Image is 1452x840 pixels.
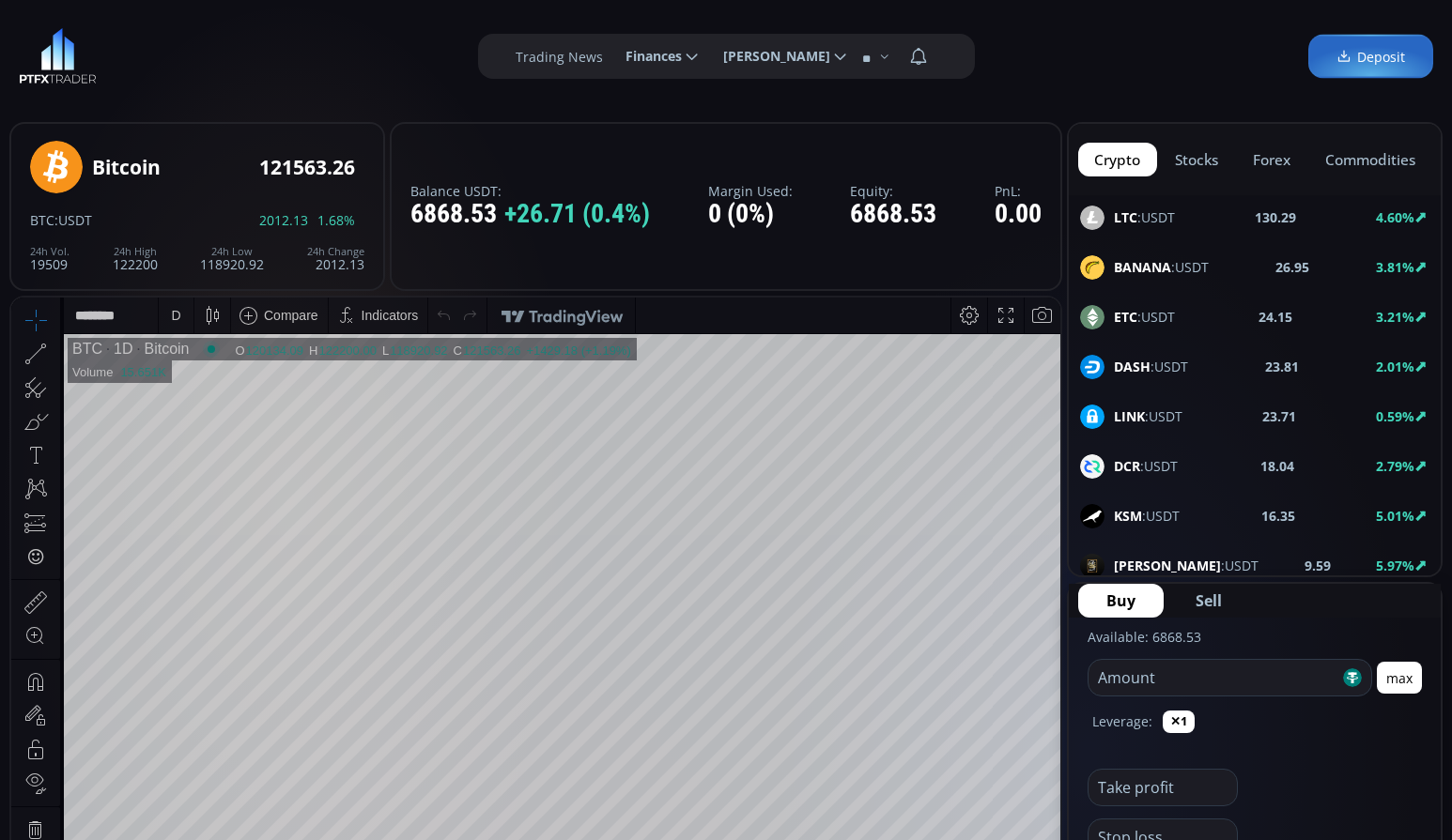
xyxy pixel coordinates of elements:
[113,246,158,257] div: 24h High
[185,642,200,657] div: 5d
[1260,456,1294,476] b: 18.04
[1114,357,1188,376] span: :USDT
[1376,457,1414,475] b: 2.79%
[252,632,282,667] div: Go to
[113,246,158,271] div: 122200
[1114,406,1182,426] span: :USDT
[1275,257,1309,277] b: 26.95
[1114,507,1142,525] b: KSM
[1114,258,1171,276] b: BANANA
[121,43,178,60] div: Bitcoin
[109,68,154,82] div: 15.651K
[43,588,52,613] div: Hide Drawings Toolbar
[828,632,932,667] button: 16:38:35 (UTC)
[30,246,70,271] div: 19509
[1114,506,1180,526] span: :USDT
[950,632,976,667] div: Toggle Percentage
[1259,307,1292,327] b: 24.15
[1114,556,1259,575] span: :USDT
[1114,457,1140,475] b: DCR
[1114,557,1221,574] b: [PERSON_NAME]
[1114,358,1151,375] b: DASH
[307,246,364,257] div: 24h Change
[1114,407,1145,425] b: LINK
[708,200,793,229] div: 0 (0%)
[850,184,936,198] label: Equity:
[1114,208,1137,226] b: LTC
[307,46,364,60] div: 122200.00
[212,642,227,657] div: 1d
[1007,632,1045,667] div: Toggle Auto Scale
[54,211,92,229] span: :USDT
[298,46,307,60] div: H
[504,200,650,229] span: +26.71 (0.4%)
[1376,258,1414,276] b: 3.81%
[68,642,82,657] div: 5y
[235,46,292,60] div: 120134.09
[1265,357,1299,376] b: 23.81
[708,184,793,198] label: Margin Used:
[95,642,109,657] div: 1y
[30,211,54,229] span: BTC
[200,246,264,257] div: 24h Low
[410,184,650,198] label: Balance USDT:
[1376,507,1414,525] b: 5.01%
[1159,143,1235,176] button: stocks
[1167,584,1250,618] button: Sell
[61,68,101,82] div: Volume
[91,43,121,60] div: 1D
[835,642,925,657] span: 16:38:35 (UTC)
[160,10,169,25] div: D
[1114,456,1178,476] span: :USDT
[1308,143,1431,176] button: commodities
[612,38,682,75] span: Finances
[995,184,1042,198] label: PnL:
[710,38,830,75] span: [PERSON_NAME]
[30,246,70,257] div: 24h Vol.
[92,157,161,178] div: Bitcoin
[1114,207,1175,227] span: :USDT
[307,246,364,271] div: 2012.13
[1078,143,1157,176] button: crypto
[1308,35,1433,79] a: Deposit
[259,213,308,227] span: 2012.13
[410,200,650,229] div: 6868.53
[516,47,603,67] label: Trading News
[1336,47,1405,67] span: Deposit
[1376,557,1414,574] b: 5.97%
[442,46,452,60] div: C
[1377,662,1422,694] button: max
[850,200,936,229] div: 6868.53
[1078,584,1164,618] button: Buy
[1196,589,1222,612] span: Sell
[1088,628,1201,646] label: Available: 6868.53
[1114,307,1175,327] span: :USDT
[976,632,1007,667] div: Toggle Log Scale
[1255,207,1296,227] b: 130.29
[253,10,307,25] div: Compare
[1305,556,1331,575] b: 9.59
[1237,143,1307,176] button: forex
[317,213,355,227] span: 1.68%
[19,28,97,84] img: LOGO
[122,642,140,657] div: 3m
[1106,589,1135,612] span: Buy
[350,10,408,25] div: Indicators
[153,642,171,657] div: 1m
[1114,308,1137,326] b: ETC
[17,251,32,268] div: 
[192,43,209,60] div: Market open
[371,46,378,60] div: L
[1376,358,1414,375] b: 2.01%
[1261,506,1295,526] b: 16.35
[995,200,1042,229] div: 0.00
[378,46,436,60] div: 118920.92
[61,43,91,60] div: BTC
[1092,711,1152,731] label: Leverage:
[1163,710,1195,733] button: ✕1
[1013,642,1039,657] div: auto
[452,46,509,60] div: 121563.26
[259,157,355,178] div: 121563.26
[1262,406,1296,426] b: 23.71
